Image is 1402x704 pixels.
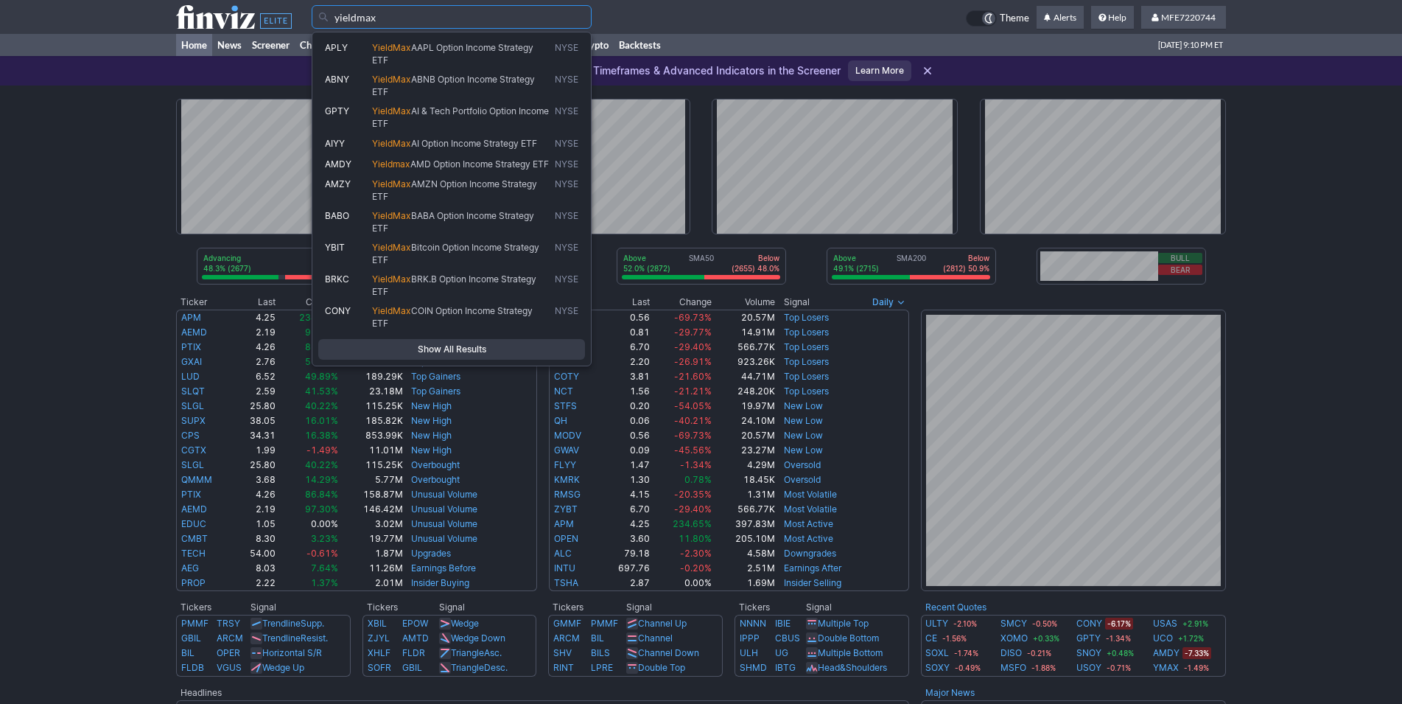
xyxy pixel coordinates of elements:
[411,474,460,485] a: Overbought
[203,263,251,273] p: 48.3% (2677)
[372,158,410,170] span: Yieldmax
[312,32,592,366] div: Search
[339,369,403,384] td: 189.29K
[411,562,476,574] a: Earnings Before
[943,263,989,273] p: (2812) 50.9%
[339,384,403,399] td: 23.18M
[555,273,578,298] span: NYSE
[1076,661,1101,675] a: USOY
[712,399,776,414] td: 19.97M
[234,384,276,399] td: 2.59
[712,443,776,458] td: 23.27M
[234,355,276,369] td: 2.76
[555,178,578,203] span: NYSE
[276,295,340,310] th: Change
[1076,646,1101,661] a: SNOY
[818,662,887,673] a: Head&Shoulders
[181,312,201,323] a: APM
[925,631,937,646] a: CE
[176,295,234,310] th: Ticker
[775,632,800,644] a: CBUS
[466,63,841,78] p: Introducing Intraday Timeframes & Advanced Indicators in the Screener
[402,662,422,673] a: GBIL
[775,647,788,658] a: UG
[1000,646,1022,661] a: DISO
[339,458,403,473] td: 115.25K
[372,74,535,97] span: ABNB Option Income Strategy ETF
[784,415,823,426] a: New Low
[614,34,666,56] a: Backtests
[554,445,579,456] a: GWAV
[1000,616,1027,631] a: SMCY
[784,533,833,544] a: Most Active
[234,443,276,458] td: 1.99
[212,34,247,56] a: News
[740,632,760,644] a: IPPP
[181,518,206,529] a: EDUC
[712,473,776,487] td: 18.45K
[247,34,295,56] a: Screener
[295,34,334,56] a: Charts
[181,386,205,397] a: SLQT
[234,473,276,487] td: 3.68
[554,548,572,559] a: ALC
[305,386,338,397] span: 41.53%
[554,562,575,574] a: INTU
[555,305,578,330] span: NYSE
[203,253,251,263] p: Advancing
[372,138,411,149] span: YieldMax
[555,210,578,234] span: NYSE
[623,253,670,263] p: Above
[325,242,345,253] span: YBIT
[674,341,712,352] span: -29.40%
[410,158,549,170] span: AMD Option Income Strategy ETF
[740,618,766,629] a: NNNN
[591,618,618,629] a: PMMF
[1153,646,1180,661] a: AMDY
[1000,661,1026,675] a: MSFO
[674,327,712,338] span: -29.77%
[638,632,673,644] a: Channel
[181,489,201,500] a: PTIX
[372,42,533,66] span: AAPL Option Income Strategy ETF
[1153,661,1179,675] a: YMAX
[712,325,776,340] td: 14.91M
[484,647,502,658] span: Asc.
[372,242,539,265] span: Bitcoin Option Income Strategy ETF
[600,384,651,399] td: 1.56
[234,340,276,355] td: 4.26
[574,34,614,56] a: Crypto
[600,295,651,310] th: Last
[234,310,276,325] td: 4.25
[305,459,338,470] span: 40.22%
[372,178,537,202] span: AMZN Option Income Strategy ETF
[306,445,338,456] span: -1.49%
[600,325,651,340] td: 0.81
[712,310,776,325] td: 20.57M
[784,356,829,367] a: Top Losers
[1161,12,1216,23] span: MFE7220744
[674,489,712,500] span: -20.35%
[339,428,403,443] td: 853.99K
[451,647,502,658] a: TriangleAsc.
[555,74,578,98] span: NYSE
[684,474,712,485] span: 0.78%
[325,210,349,221] span: BABO
[554,577,578,588] a: TSHA
[784,459,821,470] a: Oversold
[833,253,879,263] p: Above
[674,356,712,367] span: -26.91%
[712,355,776,369] td: 923.26K
[372,273,536,297] span: BRK.B Option Income Strategy ETF
[181,533,208,544] a: CMBT
[712,487,776,502] td: 1.31M
[600,369,651,384] td: 3.81
[1076,631,1101,646] a: GPTY
[181,632,201,644] a: GBIL
[638,662,685,673] a: Double Top
[411,459,460,470] a: Overbought
[411,386,460,397] a: Top Gainers
[372,74,411,85] span: YieldMax
[305,415,338,426] span: 16.01%
[1000,631,1028,646] a: XOMO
